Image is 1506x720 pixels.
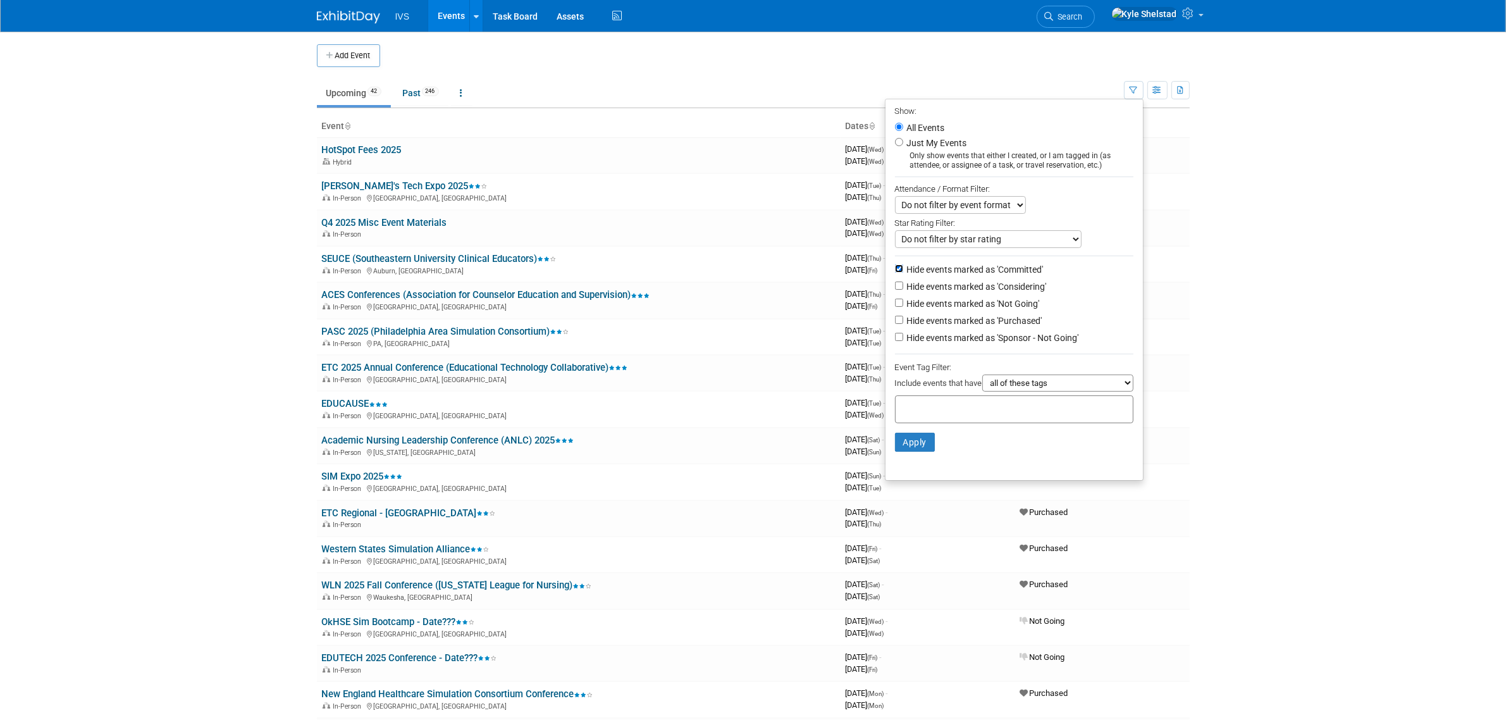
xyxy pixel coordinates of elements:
span: (Thu) [868,255,882,262]
span: (Wed) [868,146,884,153]
label: Hide events marked as 'Considering' [904,280,1047,293]
span: (Wed) [868,618,884,625]
div: Only show events that either I created, or I am tagged in (as attendee, or assignee of a task, or... [895,151,1133,170]
span: (Fri) [868,545,878,552]
a: Western States Simulation Alliance [322,543,490,555]
span: (Wed) [868,509,884,516]
span: [DATE] [846,616,888,626]
a: Upcoming42 [317,81,391,105]
span: In-Person [333,702,366,711]
a: PASC 2025 (Philadelphia Area Simulation Consortium) [322,326,569,337]
span: (Mon) [868,690,884,697]
a: HotSpot Fees 2025 [322,144,402,156]
span: - [886,507,888,517]
img: In-Person Event [323,630,330,636]
span: - [882,580,884,589]
span: Not Going [1020,652,1065,662]
span: - [886,688,888,698]
label: Hide events marked as 'Committed' [904,263,1044,276]
a: New England Healthcare Simulation Consortium Conference [322,688,593,700]
span: In-Person [333,303,366,311]
span: [DATE] [846,471,886,480]
span: In-Person [333,194,366,202]
span: 42 [367,87,381,96]
span: In-Person [333,449,366,457]
img: Kyle Shelstad [1111,7,1178,21]
span: - [886,616,888,626]
img: In-Person Event [323,230,330,237]
label: Hide events marked as 'Not Going' [904,297,1040,310]
span: [DATE] [846,289,886,299]
a: [PERSON_NAME]'s Tech Expo 2025 [322,180,488,192]
a: EDUTECH 2025 Conference - Date??? [322,652,497,664]
div: Show: [895,102,1133,118]
span: (Fri) [868,654,878,661]
img: ExhibitDay [317,11,380,23]
span: Not Going [1020,616,1065,626]
label: Just My Events [904,137,967,149]
span: In-Person [333,630,366,638]
span: [DATE] [846,688,888,698]
div: Include events that have [895,375,1133,395]
div: Auburn, [GEOGRAPHIC_DATA] [322,265,836,275]
div: PA, [GEOGRAPHIC_DATA] [322,338,836,348]
label: Hide events marked as 'Sponsor - Not Going' [904,332,1079,344]
span: [DATE] [846,265,878,275]
a: ETC 2025 Annual Conference (Educational Technology Collaborative) [322,362,628,373]
span: (Wed) [868,158,884,165]
span: - [884,398,886,407]
div: [GEOGRAPHIC_DATA], [GEOGRAPHIC_DATA] [322,192,836,202]
span: (Thu) [868,376,882,383]
span: Search [1054,12,1083,22]
span: [DATE] [846,435,884,444]
span: In-Person [333,267,366,275]
span: Purchased [1020,688,1068,698]
span: [DATE] [846,700,884,710]
img: In-Person Event [323,267,330,273]
img: In-Person Event [323,376,330,382]
span: Purchased [1020,543,1068,553]
span: [DATE] [846,556,880,565]
img: In-Person Event [323,449,330,455]
span: [DATE] [846,156,884,166]
span: (Sat) [868,437,880,444]
a: Sort by Start Date [869,121,875,131]
span: (Tue) [868,328,882,335]
a: ETC Regional - [GEOGRAPHIC_DATA] [322,507,496,519]
a: SEUCE (Southeastern University Clinical Educators) [322,253,557,264]
span: [DATE] [846,362,886,371]
span: [DATE] [846,217,888,227]
a: WLN 2025 Fall Conference ([US_STATE] League for Nursing) [322,580,592,591]
span: [DATE] [846,652,882,662]
a: ACES Conferences (Association for Counselor Education and Supervision) [322,289,650,301]
a: Sort by Event Name [345,121,351,131]
span: - [882,435,884,444]
img: In-Person Event [323,666,330,673]
span: In-Person [333,521,366,529]
span: [DATE] [846,543,882,553]
span: [DATE] [846,580,884,589]
span: (Tue) [868,340,882,347]
th: Event [317,116,841,137]
span: IVS [395,11,410,22]
span: (Sat) [868,581,880,588]
span: [DATE] [846,398,886,407]
div: [GEOGRAPHIC_DATA], [GEOGRAPHIC_DATA] [322,700,836,711]
img: In-Person Event [323,303,330,309]
span: [DATE] [846,326,886,335]
span: [DATE] [846,519,882,528]
span: In-Person [333,557,366,566]
span: [DATE] [846,592,880,601]
div: Star Rating Filter: [895,214,1133,230]
span: (Sat) [868,557,880,564]
span: (Sat) [868,593,880,600]
img: In-Person Event [323,340,330,346]
span: (Thu) [868,291,882,298]
a: Academic Nursing Leadership Conference (ANLC) 2025 [322,435,574,446]
label: Hide events marked as 'Purchased' [904,314,1042,327]
span: [DATE] [846,144,888,154]
div: [GEOGRAPHIC_DATA], [GEOGRAPHIC_DATA] [322,556,836,566]
span: - [884,326,886,335]
span: - [880,652,882,662]
span: In-Person [333,376,366,384]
